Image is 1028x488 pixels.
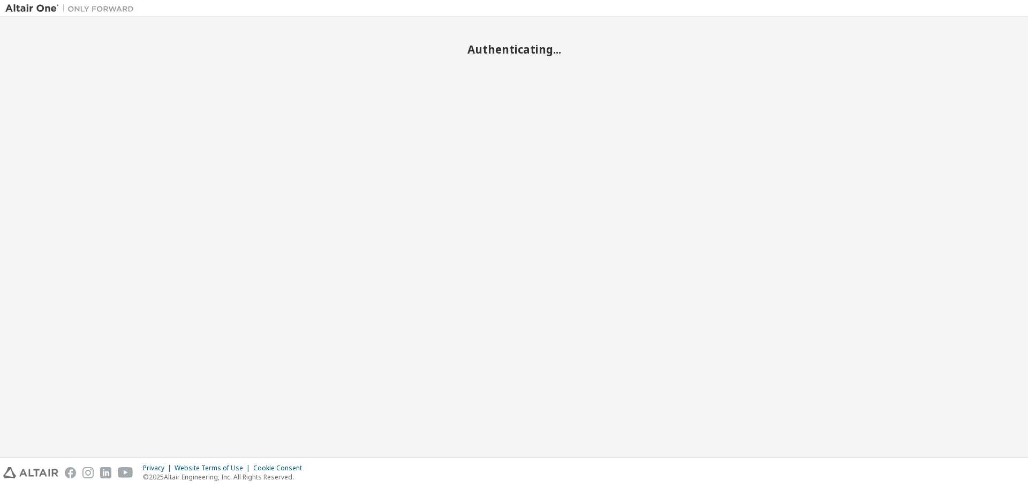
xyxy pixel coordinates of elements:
img: instagram.svg [82,467,94,478]
div: Privacy [143,464,175,472]
div: Cookie Consent [253,464,308,472]
img: altair_logo.svg [3,467,58,478]
p: © 2025 Altair Engineering, Inc. All Rights Reserved. [143,472,308,482]
img: linkedin.svg [100,467,111,478]
img: Altair One [5,3,139,14]
h2: Authenticating... [5,42,1023,56]
img: youtube.svg [118,467,133,478]
img: facebook.svg [65,467,76,478]
div: Website Terms of Use [175,464,253,472]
